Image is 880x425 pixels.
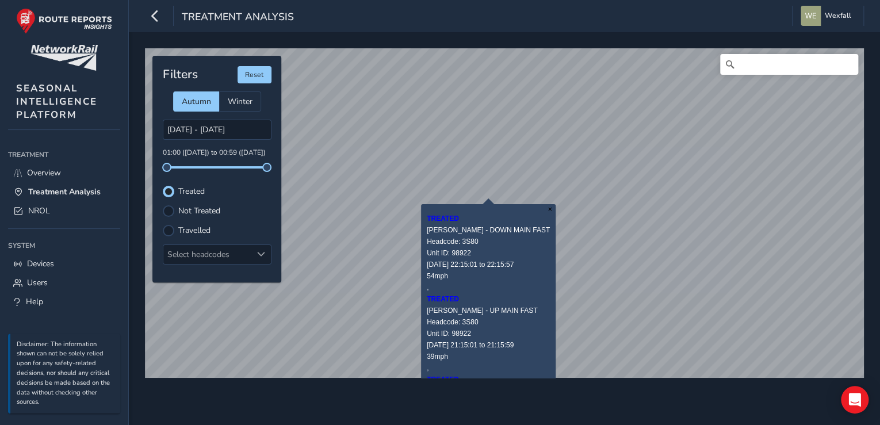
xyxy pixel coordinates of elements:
span: Devices [27,258,54,269]
div: Autumn [173,91,219,112]
img: customer logo [30,45,98,71]
a: Devices [8,254,120,273]
label: Not Treated [178,207,220,215]
div: Open Intercom Messenger [841,386,868,413]
a: Overview [8,163,120,182]
a: Users [8,273,120,292]
input: Search [720,54,858,75]
div: TREATED [427,374,550,385]
p: 01:00 ([DATE]) to 00:59 ([DATE]) [163,148,271,158]
button: Close popup [544,204,556,214]
div: Treatment [8,146,120,163]
span: Treatment Analysis [182,10,294,26]
button: Reset [238,66,271,83]
div: [PERSON_NAME] - DOWN MAIN FAST [427,224,550,236]
div: Headcode: 3S80 [427,316,550,328]
div: TREATED [427,213,550,224]
div: Unit ID: 98922 [427,247,550,259]
div: System [8,237,120,254]
img: diamond-layout [801,6,821,26]
div: [DATE] 22:15:01 to 22:15:57 [427,259,550,270]
a: Help [8,292,120,311]
div: Winter [219,91,261,112]
span: Wexfall [825,6,851,26]
p: Disclaimer: The information shown can not be solely relied upon for any safety-related decisions,... [17,340,114,408]
span: Autumn [182,96,211,107]
label: Travelled [178,227,211,235]
canvas: Map [145,48,864,378]
label: Treated [178,187,205,196]
div: [PERSON_NAME] - UP MAIN FAST [427,305,550,316]
span: Treatment Analysis [28,186,101,197]
h4: Filters [163,67,198,82]
div: TREATED [427,293,550,305]
span: NROL [28,205,50,216]
button: Wexfall [801,6,855,26]
div: 54mph [427,270,550,282]
a: NROL [8,201,120,220]
span: Help [26,296,43,307]
span: Users [27,277,48,288]
img: rr logo [16,8,112,34]
span: Winter [228,96,252,107]
span: Overview [27,167,61,178]
div: 39mph [427,351,550,362]
div: Unit ID: 98922 [427,328,550,339]
a: Treatment Analysis [8,182,120,201]
div: Headcode: 3S80 [427,236,550,247]
span: SEASONAL INTELLIGENCE PLATFORM [16,82,97,121]
div: Select headcodes [163,245,252,264]
div: [DATE] 21:15:01 to 21:15:59 [427,339,550,351]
